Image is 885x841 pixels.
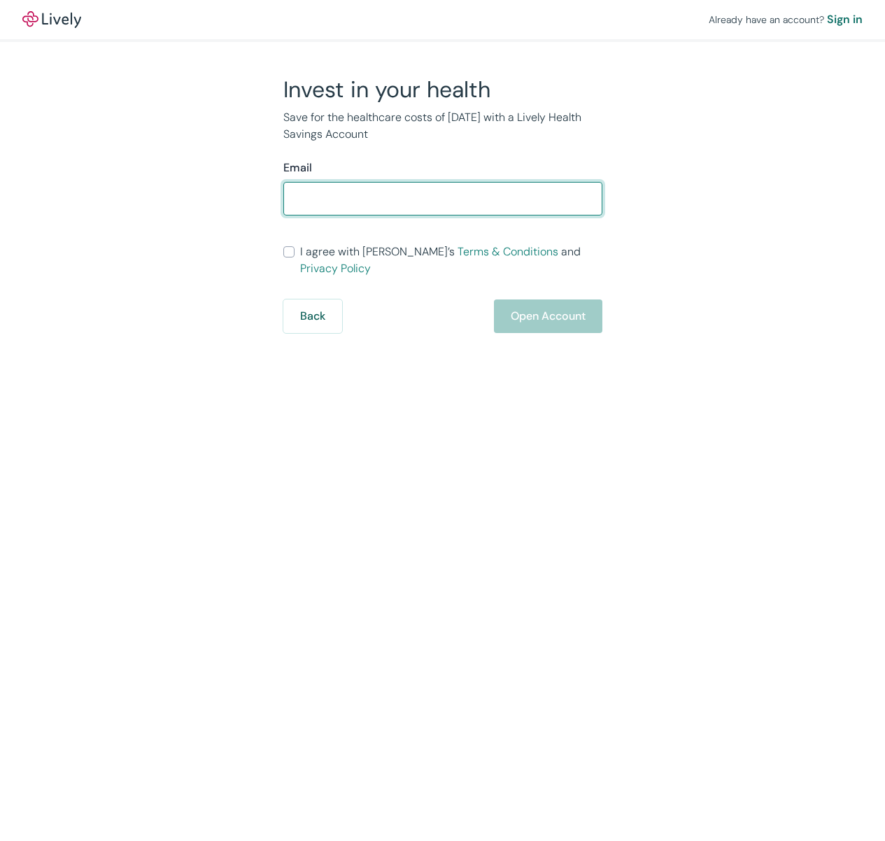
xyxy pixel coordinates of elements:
[283,160,312,176] label: Email
[709,11,863,28] div: Already have an account?
[22,11,81,28] img: Lively
[283,299,342,333] button: Back
[300,261,371,276] a: Privacy Policy
[300,243,602,277] span: I agree with [PERSON_NAME]’s and
[283,109,602,143] p: Save for the healthcare costs of [DATE] with a Lively Health Savings Account
[458,244,558,259] a: Terms & Conditions
[827,11,863,28] a: Sign in
[283,76,602,104] h2: Invest in your health
[22,11,81,28] a: LivelyLively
